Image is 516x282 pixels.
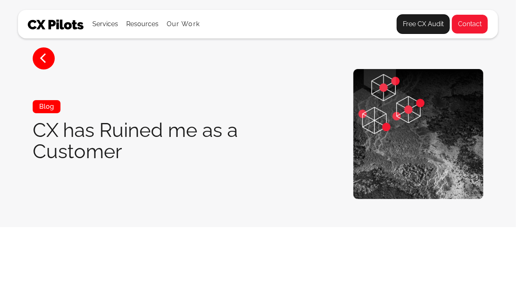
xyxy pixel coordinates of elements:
[126,18,159,30] div: Resources
[33,47,55,69] a: <
[33,119,288,162] h1: CX has Ruined me as a Customer
[167,20,200,28] a: Our Work
[92,18,118,30] div: Services
[92,10,118,38] div: Services
[33,100,60,113] div: Blog
[126,10,159,38] div: Resources
[397,14,450,34] a: Free CX Audit
[451,14,488,34] a: Contact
